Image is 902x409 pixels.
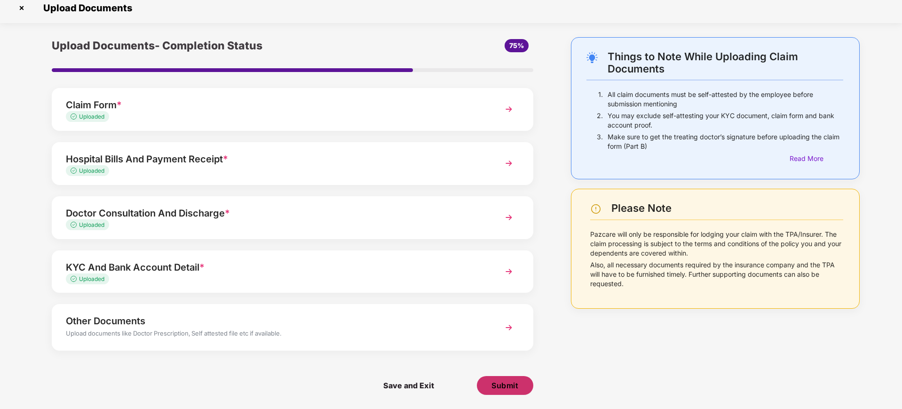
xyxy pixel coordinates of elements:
img: svg+xml;base64,PHN2ZyBpZD0iTmV4dCIgeG1sbnM9Imh0dHA6Ly93d3cudzMub3JnLzIwMDAvc3ZnIiB3aWR0aD0iMzYiIG... [500,319,517,336]
div: Claim Form [66,97,481,112]
div: Things to Note While Uploading Claim Documents [608,50,843,75]
div: Upload Documents- Completion Status [52,37,373,54]
img: svg+xml;base64,PHN2ZyB4bWxucz0iaHR0cDovL3d3dy53My5vcmcvMjAwMC9zdmciIHdpZHRoPSIxMy4zMzMiIGhlaWdodD... [71,222,79,228]
span: 75% [509,41,524,49]
img: svg+xml;base64,PHN2ZyB4bWxucz0iaHR0cDovL3d3dy53My5vcmcvMjAwMC9zdmciIHdpZHRoPSIxMy4zMzMiIGhlaWdodD... [71,113,79,120]
button: Submit [477,376,533,395]
span: Uploaded [79,221,104,228]
span: Uploaded [79,167,104,174]
div: Doctor Consultation And Discharge [66,206,481,221]
div: Please Note [611,202,843,215]
p: You may exclude self-attesting your KYC document, claim form and bank account proof. [608,111,843,130]
img: svg+xml;base64,PHN2ZyBpZD0iQ3Jvc3MtMzJ4MzIiIHhtbG5zPSJodHRwOi8vd3d3LnczLm9yZy8yMDAwL3N2ZyIgd2lkdG... [14,0,29,16]
img: svg+xml;base64,PHN2ZyBpZD0iTmV4dCIgeG1sbnM9Imh0dHA6Ly93d3cudzMub3JnLzIwMDAvc3ZnIiB3aWR0aD0iMzYiIG... [500,263,517,280]
p: Make sure to get the treating doctor’s signature before uploading the claim form (Part B) [608,132,843,151]
span: Uploaded [79,275,104,282]
p: 2. [597,111,603,130]
div: Other Documents [66,313,481,329]
img: svg+xml;base64,PHN2ZyBpZD0iTmV4dCIgeG1sbnM9Imh0dHA6Ly93d3cudzMub3JnLzIwMDAvc3ZnIiB3aWR0aD0iMzYiIG... [500,209,517,226]
img: svg+xml;base64,PHN2ZyB4bWxucz0iaHR0cDovL3d3dy53My5vcmcvMjAwMC9zdmciIHdpZHRoPSIxMy4zMzMiIGhlaWdodD... [71,276,79,282]
div: Hospital Bills And Payment Receipt [66,152,481,167]
img: svg+xml;base64,PHN2ZyBpZD0iTmV4dCIgeG1sbnM9Imh0dHA6Ly93d3cudzMub3JnLzIwMDAvc3ZnIiB3aWR0aD0iMzYiIG... [500,101,517,118]
div: Read More [790,153,843,164]
span: Submit [491,380,518,391]
p: 3. [597,132,603,151]
img: svg+xml;base64,PHN2ZyB4bWxucz0iaHR0cDovL3d3dy53My5vcmcvMjAwMC9zdmciIHdpZHRoPSIyNC4wOTMiIGhlaWdodD... [586,52,598,63]
p: Also, all necessary documents required by the insurance company and the TPA will have to be furni... [590,260,843,289]
p: All claim documents must be self-attested by the employee before submission mentioning [608,90,843,109]
img: svg+xml;base64,PHN2ZyB4bWxucz0iaHR0cDovL3d3dy53My5vcmcvMjAwMC9zdmciIHdpZHRoPSIxMy4zMzMiIGhlaWdodD... [71,168,79,174]
span: Upload Documents [34,2,137,14]
span: Save and Exit [374,376,443,395]
img: svg+xml;base64,PHN2ZyBpZD0iV2FybmluZ18tXzI0eDI0IiBkYXRhLW5hbWU9Ildhcm5pbmcgLSAyNHgyNCIgeG1sbnM9Im... [590,203,601,215]
div: KYC And Bank Account Detail [66,260,481,275]
span: Uploaded [79,113,104,120]
p: Pazcare will only be responsible for lodging your claim with the TPA/Insurer. The claim processin... [590,230,843,258]
div: Upload documents like Doctor Prescription, Self attested file etc if available. [66,329,481,341]
p: 1. [598,90,603,109]
img: svg+xml;base64,PHN2ZyBpZD0iTmV4dCIgeG1sbnM9Imh0dHA6Ly93d3cudzMub3JnLzIwMDAvc3ZnIiB3aWR0aD0iMzYiIG... [500,155,517,172]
